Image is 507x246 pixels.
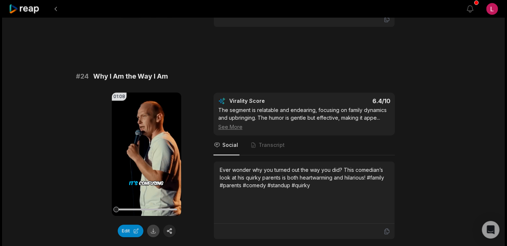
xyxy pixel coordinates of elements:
[214,135,395,155] nav: Tabs
[229,97,308,105] div: Virality Score
[76,71,89,82] span: # 24
[482,221,500,239] div: Open Intercom Messenger
[218,106,390,131] div: The segment is relatable and endearing, focusing on family dynamics and upbringing. The humor is ...
[220,166,389,189] div: Ever wonder why you turned out the way you did? This comedian’s look at his quirky parents is bot...
[222,141,238,149] span: Social
[93,71,168,82] span: Why I Am the Way I Am
[118,225,143,237] button: Edit
[112,93,181,216] video: Your browser does not support mp4 format.
[218,123,390,131] div: See More
[312,97,391,105] div: 6.4 /10
[259,141,285,149] span: Transcript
